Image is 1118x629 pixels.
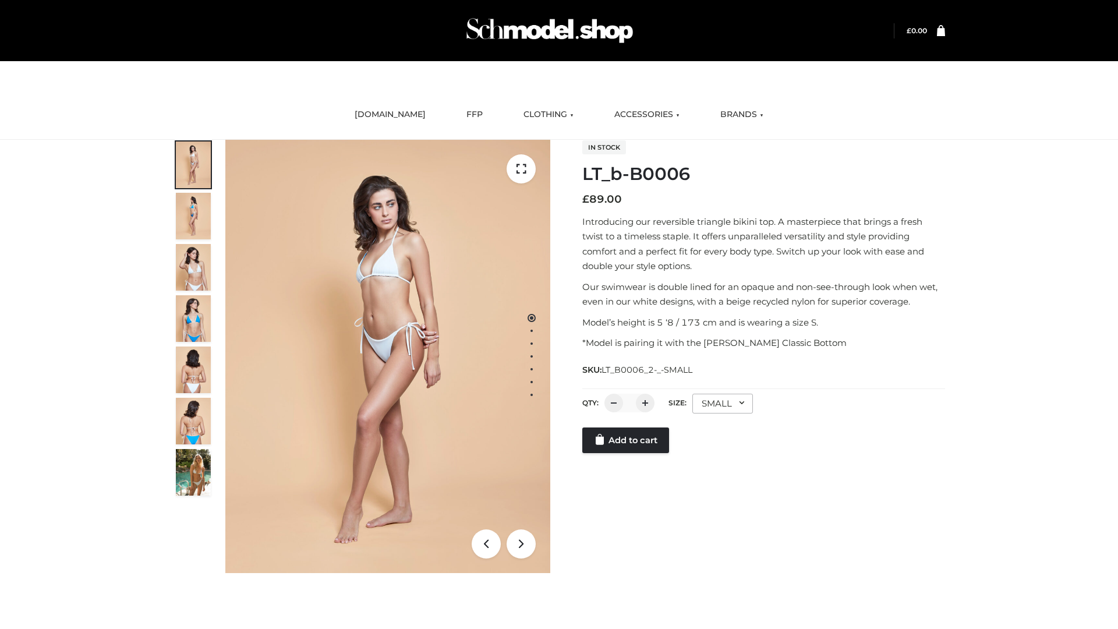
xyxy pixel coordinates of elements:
img: Arieltop_CloudNine_AzureSky2.jpg [176,449,211,496]
p: Model’s height is 5 ‘8 / 173 cm and is wearing a size S. [582,315,945,330]
a: £0.00 [907,26,927,35]
img: ArielClassicBikiniTop_CloudNine_AzureSky_OW114ECO_3-scaled.jpg [176,244,211,291]
img: Schmodel Admin 964 [462,8,637,54]
img: ArielClassicBikiniTop_CloudNine_AzureSky_OW114ECO_1 [225,140,550,573]
img: ArielClassicBikiniTop_CloudNine_AzureSky_OW114ECO_7-scaled.jpg [176,347,211,393]
p: Introducing our reversible triangle bikini top. A masterpiece that brings a fresh twist to a time... [582,214,945,274]
bdi: 0.00 [907,26,927,35]
span: £ [907,26,911,35]
span: In stock [582,140,626,154]
a: CLOTHING [515,102,582,128]
p: Our swimwear is double lined for an opaque and non-see-through look when wet, even in our white d... [582,280,945,309]
a: BRANDS [712,102,772,128]
a: FFP [458,102,491,128]
p: *Model is pairing it with the [PERSON_NAME] Classic Bottom [582,335,945,351]
span: SKU: [582,363,694,377]
img: ArielClassicBikiniTop_CloudNine_AzureSky_OW114ECO_4-scaled.jpg [176,295,211,342]
label: QTY: [582,398,599,407]
h1: LT_b-B0006 [582,164,945,185]
img: ArielClassicBikiniTop_CloudNine_AzureSky_OW114ECO_8-scaled.jpg [176,398,211,444]
a: ACCESSORIES [606,102,688,128]
span: £ [582,193,589,206]
span: LT_B0006_2-_-SMALL [602,365,692,375]
a: Add to cart [582,427,669,453]
img: ArielClassicBikiniTop_CloudNine_AzureSky_OW114ECO_2-scaled.jpg [176,193,211,239]
a: [DOMAIN_NAME] [346,102,434,128]
img: ArielClassicBikiniTop_CloudNine_AzureSky_OW114ECO_1-scaled.jpg [176,142,211,188]
bdi: 89.00 [582,193,622,206]
label: Size: [668,398,687,407]
div: SMALL [692,394,753,414]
